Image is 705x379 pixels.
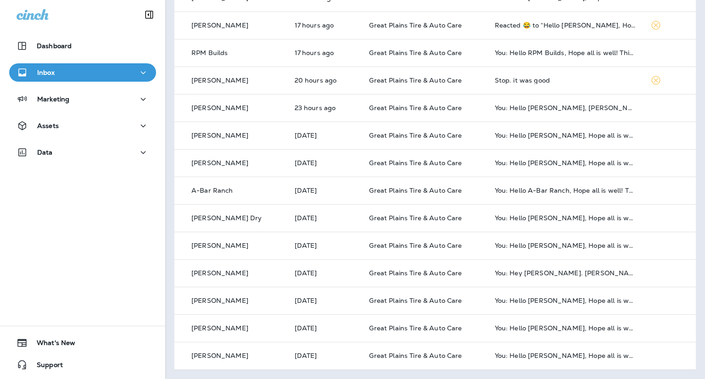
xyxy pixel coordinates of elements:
[495,22,636,29] div: Reacted 😂 to “Hello Gene, Hope all is well! This is Justin from Great Plains Tire & Auto Care. I ...
[37,149,53,156] p: Data
[28,339,75,350] span: What's New
[495,242,636,249] div: You: Hello Tony, Hope all is well! This is Justin from Great Plains Tire & Auto Care. I wanted to...
[369,214,462,222] span: Great Plains Tire & Auto Care
[495,104,636,111] div: You: Hello Kenny, Hope all is well! This is Justin from Great Plains Tire & Auto Care. I wanted t...
[191,49,228,56] p: RPM Builds
[9,63,156,82] button: Inbox
[369,351,462,360] span: Great Plains Tire & Auto Care
[9,334,156,352] button: What's New
[295,324,355,332] p: Sep 16, 2025 08:05 AM
[9,117,156,135] button: Assets
[495,214,636,222] div: You: Hello Byran, Hope all is well! This is from . I wanted to reach out to thank you for your re...
[295,242,355,249] p: Sep 16, 2025 01:30 PM
[369,186,462,195] span: Great Plains Tire & Auto Care
[495,187,636,194] div: You: Hello A-Bar Ranch, Hope all is well! This is Justin from Great Plains Tire & Auto Care. I wa...
[495,77,636,84] div: Stop. it was good
[369,104,462,112] span: Great Plains Tire & Auto Care
[9,90,156,108] button: Marketing
[295,132,355,139] p: Sep 16, 2025 04:30 PM
[9,356,156,374] button: Support
[191,187,233,194] p: A-Bar Ranch
[295,214,355,222] p: Sep 16, 2025 02:41 PM
[191,22,248,29] p: [PERSON_NAME]
[295,104,355,111] p: Sep 17, 2025 08:06 AM
[295,159,355,167] p: Sep 16, 2025 04:30 PM
[295,297,355,304] p: Sep 16, 2025 08:05 AM
[369,21,462,29] span: Great Plains Tire & Auto Care
[37,69,55,76] p: Inbox
[37,95,69,103] p: Marketing
[295,77,355,84] p: Sep 17, 2025 11:15 AM
[191,324,248,332] p: [PERSON_NAME]
[369,159,462,167] span: Great Plains Tire & Auto Care
[295,352,355,359] p: Sep 16, 2025 08:05 AM
[191,242,248,249] p: [PERSON_NAME]
[136,6,162,24] button: Collapse Sidebar
[295,49,355,56] p: Sep 17, 2025 02:30 PM
[495,269,636,277] div: You: Hey Merrit. Justin over at Great Plains. The Ram 2500 with the ball joint replacement is rea...
[28,361,63,372] span: Support
[191,159,248,167] p: [PERSON_NAME]
[369,131,462,139] span: Great Plains Tire & Auto Care
[37,122,59,129] p: Assets
[295,269,355,277] p: Sep 16, 2025 11:46 AM
[369,324,462,332] span: Great Plains Tire & Auto Care
[369,76,462,84] span: Great Plains Tire & Auto Care
[191,77,248,84] p: [PERSON_NAME]
[295,22,355,29] p: Sep 17, 2025 03:01 PM
[37,42,72,50] p: Dashboard
[191,132,248,139] p: [PERSON_NAME]
[295,187,355,194] p: Sep 16, 2025 03:35 PM
[9,143,156,162] button: Data
[495,324,636,332] div: You: Hello Johnny, Hope all is well! This is Justin from Great Plains Tire & Auto Care. I wanted ...
[9,37,156,55] button: Dashboard
[495,159,636,167] div: You: Hello Dylan, Hope all is well! This is Justin from Great Plains Tire & Auto Care. I wanted t...
[369,296,462,305] span: Great Plains Tire & Auto Care
[495,132,636,139] div: You: Hello Chris, Hope all is well! This is Justin from Great Plains Tire & Auto Care. I wanted t...
[369,49,462,57] span: Great Plains Tire & Auto Care
[495,352,636,359] div: You: Hello Tim, Hope all is well! This is Justin from Great Plains Tire & Auto Care. I wanted to ...
[369,269,462,277] span: Great Plains Tire & Auto Care
[191,297,248,304] p: [PERSON_NAME]
[191,269,248,277] p: [PERSON_NAME]
[191,104,248,111] p: [PERSON_NAME]
[369,241,462,250] span: Great Plains Tire & Auto Care
[191,352,248,359] p: [PERSON_NAME]
[495,297,636,304] div: You: Hello Mike, Hope all is well! This is Justin from Great Plains Tire & Auto Care. I wanted to...
[495,49,636,56] div: You: Hello RPM Builds, Hope all is well! This is Justin from Great Plains Tire & Auto Care. I wan...
[191,214,262,222] p: [PERSON_NAME] Dry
